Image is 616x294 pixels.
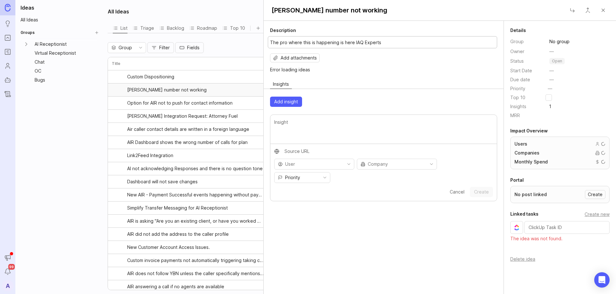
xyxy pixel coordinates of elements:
span: Group [119,44,132,51]
a: Link2Feed Integration [127,149,264,162]
button: Insights [270,80,292,89]
div: Open Intercom Messenger [594,272,610,288]
a: AIR answering a call if no agents are available [127,280,264,293]
h2: Linked tasks [510,211,538,217]
textarea: The pro where this is happening is here IAQ Experts [270,39,495,46]
button: A [2,280,13,291]
span: Custom Dispositioning [127,74,174,80]
div: toggle menu [357,159,437,170]
input: User [285,161,343,168]
span: Due date [510,77,530,82]
a: Bugs [32,75,92,84]
div: Top 10 [222,24,245,33]
a: AIR is asking "Are you an existing client, or have you worked with us before?" [127,215,264,227]
span: Add insight [274,99,298,105]
h2: Impact Overview [510,128,610,134]
button: title [268,4,391,16]
button: Start Date [546,66,558,75]
span: Custom invoice payments not automatically triggering taking clients into dashboard to create a pa... [127,257,264,264]
span: Status [510,58,524,64]
span: Fields [187,44,200,51]
a: Portal [2,32,13,44]
span: Insights [510,104,526,109]
a: Custom Dispositioning [127,70,264,83]
button: AI Receptionist expand [21,40,32,49]
button: Notifications [2,266,13,277]
button: — [546,47,558,56]
input: ClickUp Task ID [529,224,605,231]
span: Users [514,141,527,147]
h2: Description [270,27,497,34]
button: Roadmap [189,23,217,33]
span: Owner [510,49,524,54]
h2: Details [510,27,610,34]
button: Create [470,187,493,197]
a: Simplify Transfer Messaging for AI Receptionist [127,202,264,214]
div: toggle menu [274,159,354,170]
div: toggle menu [274,172,330,183]
span: New Customer Account Access Issues. [127,244,210,250]
button: Create post [585,190,605,199]
h2: Portal [510,177,610,183]
svg: toggle icon [344,162,354,167]
button: Filter [147,42,174,53]
p: open [552,59,562,64]
svg: toggle icon [136,45,146,50]
button: Add attachments [270,53,320,62]
a: AIR did not add the address to the caller profile [127,228,264,241]
svg: toggle icon [426,162,437,167]
span: [PERSON_NAME] number not working [127,87,207,93]
div: Roadmap [189,24,217,33]
span: Companies [514,150,539,156]
span: No post linked [514,190,547,199]
div: Triage [133,24,154,33]
a: Autopilot [2,74,13,86]
span: [PERSON_NAME] Integration Request: Attorney Fuel [127,113,238,119]
img: Canny Home [5,4,11,11]
input: Company [368,161,426,168]
div: toggle menu [108,42,146,53]
img: ClickUp [514,225,520,230]
a: New Customer Account Access Issues. [127,241,264,254]
span: Dashboard will not save changes [127,179,198,185]
a: Chat [32,58,92,67]
a: Custom invoice payments not automatically triggering taking clients into dashboard to create a pa... [127,254,264,267]
button: Top 10 [222,23,245,33]
div: Backlog [159,24,184,33]
h2: Groups [21,30,35,35]
span: New AIR - Payment Successful events happening without payment [127,192,264,198]
span: Add attachments [281,55,317,61]
button: Close button [566,4,579,17]
span: AIR is asking "Are you an existing client, or have you worked with us before?" [127,218,264,224]
h1: Ideas [18,4,101,12]
a: AI not acknowledging Responses and there is no question tone [127,162,264,175]
button: Due date [546,75,558,84]
button: Triage [133,23,154,33]
button: View [256,24,274,33]
div: The idea was not found. [510,236,610,241]
div: List [113,24,127,33]
button: Announcements [2,252,13,263]
button: Close [597,4,610,17]
a: Option for AIR not to push for contact information [127,97,264,109]
input: Source URL [284,148,489,155]
a: Changelog [2,88,13,100]
a: Virtual Receptionist [32,49,92,58]
input: No group [549,38,609,45]
span: AIR answering a call if no agents are available [127,283,224,290]
a: [PERSON_NAME] number not working [127,83,264,96]
a: New AIR - Payment Successful events happening without payment [127,188,264,201]
span: Top 10 [510,95,525,100]
a: Dashboard will not save changes [127,175,264,188]
a: Ideas [2,18,13,29]
a: AIR does not follow YBN unless the caller specifically mentions landlord/tenant vs just landlord [127,267,264,280]
a: AI Receptionist [32,40,92,49]
button: Delete idea [510,256,535,262]
span: Priority [510,86,525,91]
a: OC [32,67,92,75]
button: Cancel [449,187,465,197]
span: AIR does not follow YBN unless the caller specifically mentions landlord/tenant vs just landlord [127,270,264,277]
